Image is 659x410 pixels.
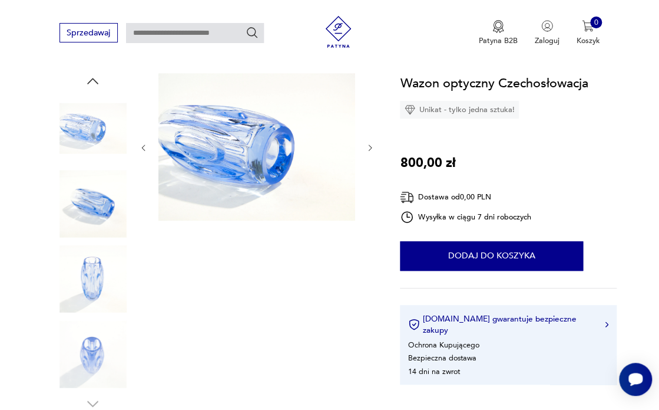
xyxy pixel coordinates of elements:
[158,73,355,221] img: Zdjęcie produktu Wazon optyczny Czechosłowacja
[479,20,518,46] a: Ikona medaluPatyna B2B
[59,170,127,237] img: Zdjęcie produktu Wazon optyczny Czechosłowacja
[479,20,518,46] button: Patyna B2B
[400,73,588,93] h1: Wazon optyczny Czechosłowacja
[400,101,519,119] div: Unikat - tylko jedna sztuka!
[400,210,531,224] div: Wysyłka w ciągu 7 dni roboczych
[59,95,127,162] img: Zdjęcie produktu Wazon optyczny Czechosłowacja
[408,353,476,363] li: Bezpieczna dostawa
[479,35,518,46] p: Patyna B2B
[535,20,559,46] button: Zaloguj
[408,313,608,336] button: [DOMAIN_NAME] gwarantuje bezpieczne zakupy
[535,35,559,46] p: Zaloguj
[246,26,259,39] button: Szukaj
[576,20,600,46] button: 0Koszyk
[59,320,127,388] img: Zdjęcie produktu Wazon optyczny Czechosłowacja
[541,20,553,32] img: Ikonka użytkownika
[582,20,594,32] img: Ikona koszyka
[400,241,583,271] button: Dodaj do koszyka
[408,340,479,350] li: Ochrona Kupującego
[59,245,127,313] img: Zdjęcie produktu Wazon optyczny Czechosłowacja
[492,20,504,33] img: Ikona medalu
[405,104,415,115] img: Ikona diamentu
[605,322,608,327] img: Ikona strzałki w prawo
[400,153,455,173] p: 800,00 zł
[59,30,118,37] a: Sprzedawaj
[408,319,420,330] img: Ikona certyfikatu
[576,35,600,46] p: Koszyk
[408,366,460,377] li: 14 dni na zwrot
[319,16,358,48] img: Patyna - sklep z meblami i dekoracjami vintage
[59,23,118,42] button: Sprzedawaj
[619,363,652,396] iframe: Smartsupp widget button
[400,190,414,205] img: Ikona dostawy
[590,17,602,28] div: 0
[400,190,531,205] div: Dostawa od 0,00 PLN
